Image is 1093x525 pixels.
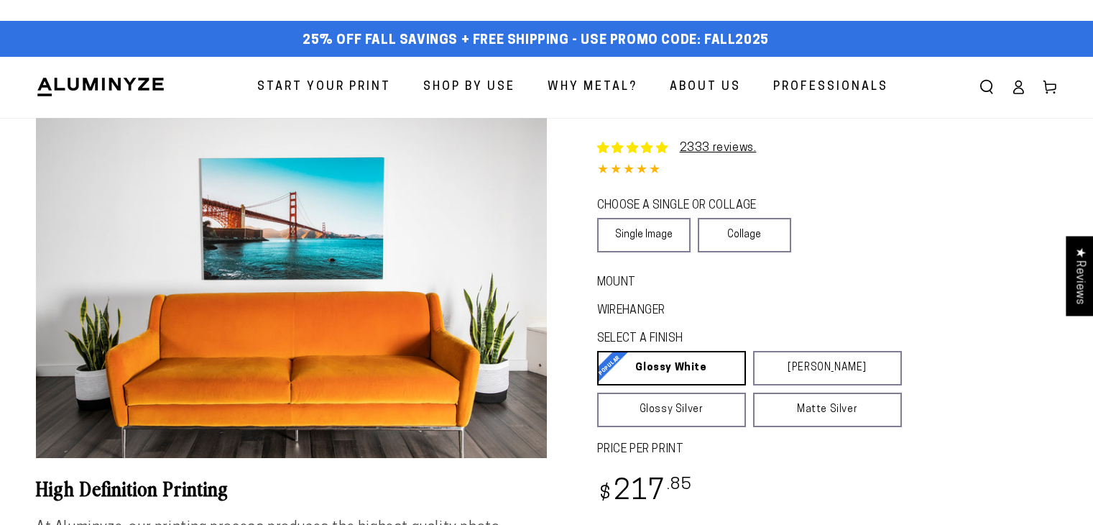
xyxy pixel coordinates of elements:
[36,474,229,501] b: High Definition Printing
[659,68,752,106] a: About Us
[1066,236,1093,316] div: Click to open Judge.me floating reviews tab
[597,198,778,214] legend: CHOOSE A SINGLE OR COLLAGE
[423,77,515,98] span: Shop By Use
[971,71,1002,103] summary: Search our site
[246,68,402,106] a: Start Your Print
[36,118,547,459] media-gallery: Gallery Viewer
[667,477,693,493] sup: .85
[597,393,746,427] a: Glossy Silver
[597,442,1058,458] label: PRICE PER PRINT
[597,478,693,506] bdi: 217
[698,218,791,252] a: Collage
[773,77,888,98] span: Professionals
[597,303,639,319] legend: WireHanger
[597,218,691,252] a: Single Image
[597,351,746,385] a: Glossy White
[680,142,757,154] a: 2333 reviews.
[303,33,769,49] span: 25% off FALL Savings + Free Shipping - Use Promo Code: FALL2025
[670,77,741,98] span: About Us
[762,68,899,106] a: Professionals
[753,393,902,427] a: Matte Silver
[412,68,526,106] a: Shop By Use
[753,351,902,385] a: [PERSON_NAME]
[599,485,612,504] span: $
[597,331,868,347] legend: SELECT A FINISH
[597,160,1058,181] div: 4.85 out of 5.0 stars
[537,68,648,106] a: Why Metal?
[257,77,391,98] span: Start Your Print
[597,275,622,291] legend: Mount
[548,77,637,98] span: Why Metal?
[36,76,165,98] img: Aluminyze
